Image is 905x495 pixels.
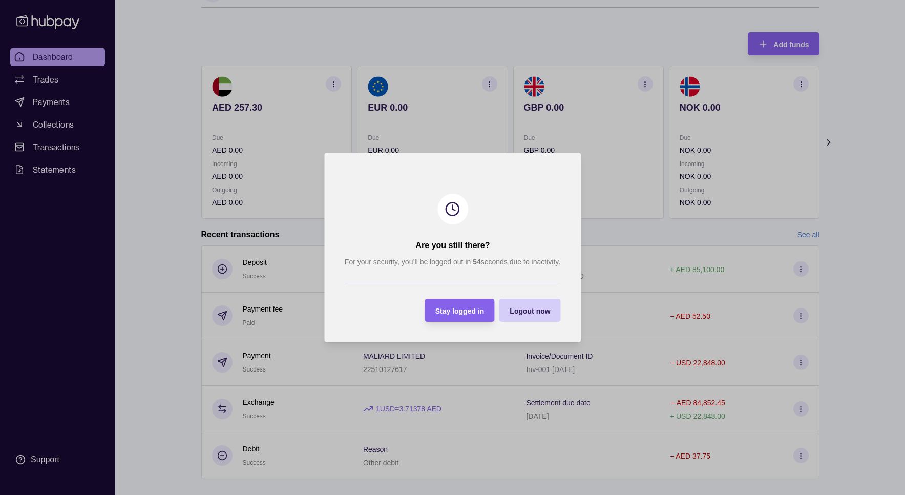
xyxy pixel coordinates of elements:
[473,258,481,266] strong: 54
[345,256,560,267] p: For your security, you’ll be logged out in seconds due to inactivity.
[499,299,560,322] button: Logout now
[510,307,550,315] span: Logout now
[435,307,484,315] span: Stay logged in
[425,299,494,322] button: Stay logged in
[415,240,490,251] h2: Are you still there?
